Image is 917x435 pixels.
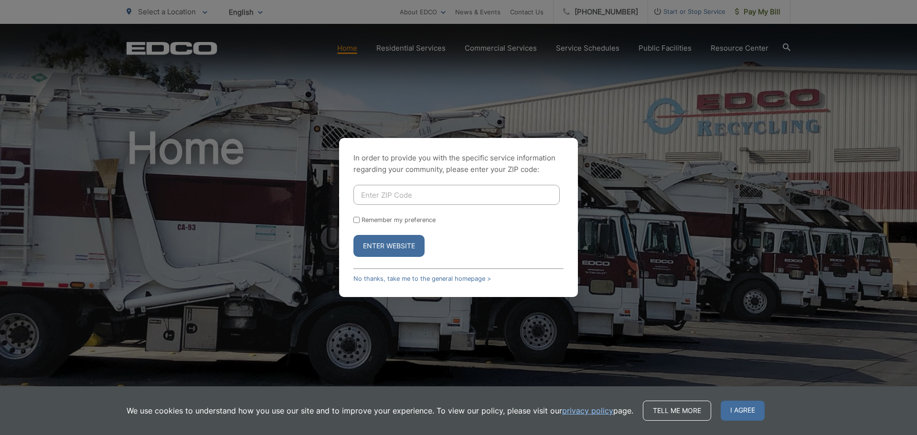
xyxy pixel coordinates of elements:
[643,401,711,421] a: Tell me more
[362,216,436,223] label: Remember my preference
[353,275,491,282] a: No thanks, take me to the general homepage >
[353,185,560,205] input: Enter ZIP Code
[562,405,613,416] a: privacy policy
[353,235,425,257] button: Enter Website
[353,152,564,175] p: In order to provide you with the specific service information regarding your community, please en...
[721,401,765,421] span: I agree
[127,405,633,416] p: We use cookies to understand how you use our site and to improve your experience. To view our pol...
